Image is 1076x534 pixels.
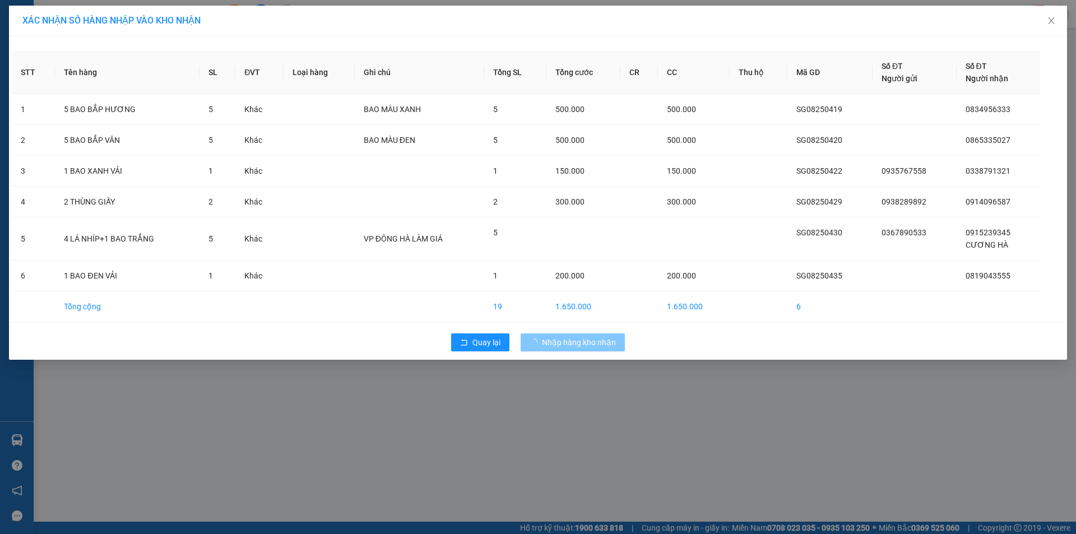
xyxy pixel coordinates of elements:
[22,15,201,26] span: XÁC NHẬN SỐ HÀNG NHẬP VÀO KHO NHẬN
[796,105,842,114] span: SG08250419
[966,136,1010,145] span: 0865335027
[493,228,498,237] span: 5
[55,291,200,322] td: Tổng cộng
[12,217,55,261] td: 5
[208,271,213,280] span: 1
[493,271,498,280] span: 1
[796,197,842,206] span: SG08250429
[667,197,696,206] span: 300.000
[966,228,1010,237] span: 0915239345
[235,51,283,94] th: ĐVT
[364,234,443,243] span: VP ĐÔNG HÀ LÀM GIÁ
[555,271,585,280] span: 200.000
[460,338,468,347] span: rollback
[658,51,730,94] th: CC
[208,105,213,114] span: 5
[966,62,987,71] span: Số ĐT
[55,51,200,94] th: Tên hàng
[235,187,283,217] td: Khác
[658,291,730,322] td: 1.650.000
[882,74,917,83] span: Người gửi
[1036,6,1067,37] button: Close
[493,105,498,114] span: 5
[966,105,1010,114] span: 0834956333
[966,74,1008,83] span: Người nhận
[235,156,283,187] td: Khác
[1047,16,1056,25] span: close
[208,166,213,175] span: 1
[667,271,696,280] span: 200.000
[882,197,926,206] span: 0938289892
[787,51,873,94] th: Mã GD
[12,51,55,94] th: STT
[364,105,421,114] span: BAO MÀU XANH
[200,51,235,94] th: SL
[12,94,55,125] td: 1
[542,336,616,349] span: Nhập hàng kho nhận
[55,217,200,261] td: 4 LÁ NHÍP+1 BAO TRẮNG
[546,291,620,322] td: 1.650.000
[484,51,546,94] th: Tổng SL
[521,333,625,351] button: Nhập hàng kho nhận
[966,197,1010,206] span: 0914096587
[796,228,842,237] span: SG08250430
[493,197,498,206] span: 2
[882,166,926,175] span: 0935767558
[796,271,842,280] span: SG08250435
[208,197,213,206] span: 2
[235,94,283,125] td: Khác
[235,261,283,291] td: Khác
[55,94,200,125] td: 5 BAO BẮP HƯƠNG
[966,271,1010,280] span: 0819043555
[555,136,585,145] span: 500.000
[667,166,696,175] span: 150.000
[355,51,484,94] th: Ghi chú
[555,105,585,114] span: 500.000
[787,291,873,322] td: 6
[364,136,415,145] span: BAO MÀU ĐEN
[12,125,55,156] td: 2
[966,166,1010,175] span: 0338791321
[472,336,500,349] span: Quay lại
[493,166,498,175] span: 1
[555,166,585,175] span: 150.000
[451,333,509,351] button: rollbackQuay lại
[208,234,213,243] span: 5
[235,217,283,261] td: Khác
[882,62,903,71] span: Số ĐT
[493,136,498,145] span: 5
[55,125,200,156] td: 5 BAO BẮP VÂN
[284,51,355,94] th: Loại hàng
[882,228,926,237] span: 0367890533
[796,166,842,175] span: SG08250422
[55,156,200,187] td: 1 BAO XANH VẢI
[235,125,283,156] td: Khác
[12,261,55,291] td: 6
[12,156,55,187] td: 3
[55,187,200,217] td: 2 THÙNG GIẤY
[966,240,1008,249] span: CƯƠNG HÀ
[620,51,658,94] th: CR
[484,291,546,322] td: 19
[12,187,55,217] td: 4
[546,51,620,94] th: Tổng cước
[667,105,696,114] span: 500.000
[55,261,200,291] td: 1 BAO ĐEN VẢI
[796,136,842,145] span: SG08250420
[730,51,787,94] th: Thu hộ
[667,136,696,145] span: 500.000
[555,197,585,206] span: 300.000
[208,136,213,145] span: 5
[530,338,542,346] span: loading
